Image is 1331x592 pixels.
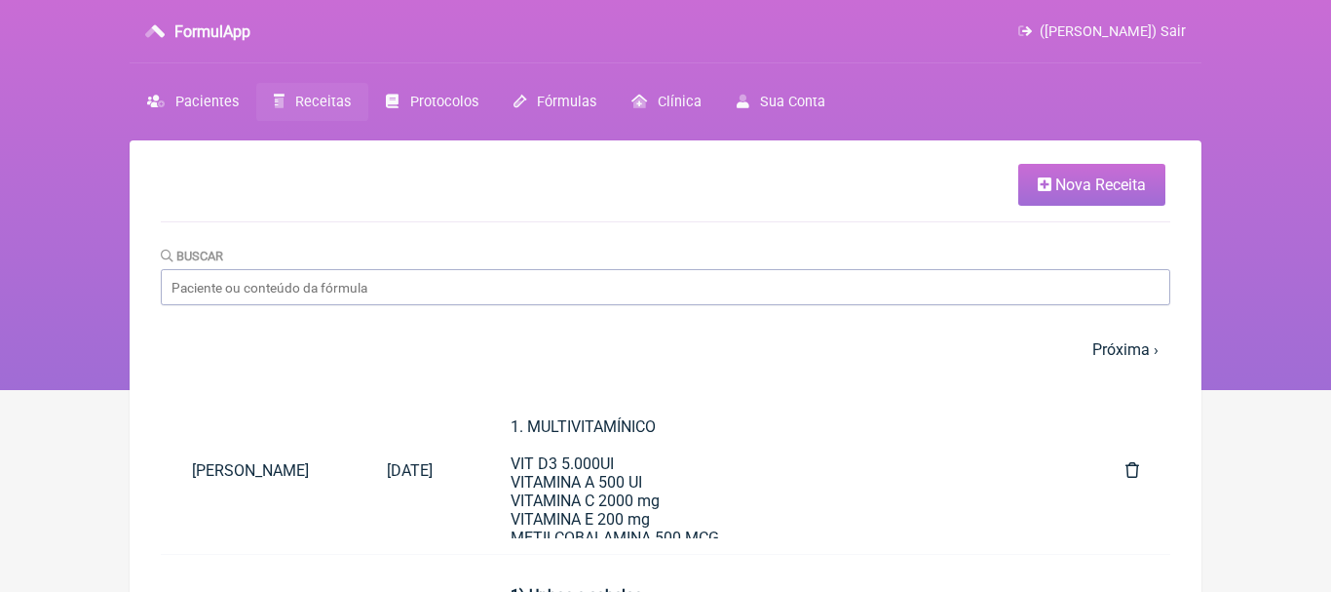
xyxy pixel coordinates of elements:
span: Fórmulas [537,94,596,110]
span: Pacientes [175,94,239,110]
label: Buscar [161,249,223,263]
a: [DATE] [356,446,464,495]
span: Nova Receita [1055,176,1146,194]
a: [PERSON_NAME] [161,446,356,495]
a: 1. MULTIVITAMÍNICOVIT D3 5.000UIVITAMINA A 500 UIVITAMINA C 2000 mgVITAMINA E 200 mgMETILCOBALAMI... [479,402,1079,538]
input: Paciente ou conteúdo da fórmula [161,269,1170,305]
a: Protocolos [368,83,495,121]
nav: pager [161,329,1170,371]
a: Pacientes [130,83,256,121]
a: Nova Receita [1018,164,1165,206]
span: Clínica [658,94,702,110]
a: ([PERSON_NAME]) Sair [1018,23,1186,40]
div: 1. MULTIVITAMÍNICO VIT D3 5.000UI VITAMINA A 500 UI VITAMINA C 2000 mg VITAMINA E 200 mg METILCOB... [511,417,1047,566]
span: Receitas [295,94,351,110]
span: Protocolos [410,94,478,110]
a: Próxima › [1092,340,1159,359]
h3: FormulApp [174,22,250,41]
a: Fórmulas [496,83,614,121]
a: Receitas [256,83,368,121]
span: ([PERSON_NAME]) Sair [1040,23,1186,40]
a: Clínica [614,83,719,121]
span: Sua Conta [760,94,825,110]
a: Sua Conta [719,83,843,121]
